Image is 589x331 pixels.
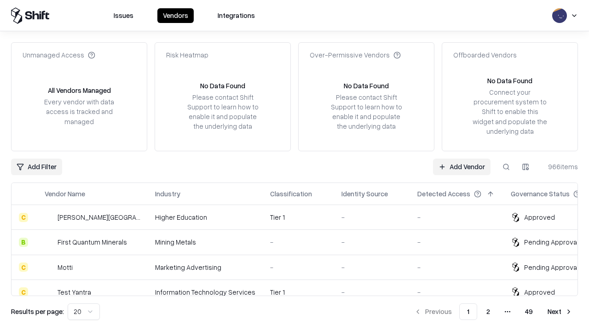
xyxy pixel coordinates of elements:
[19,238,28,247] div: B
[270,212,327,222] div: Tier 1
[23,50,95,60] div: Unmanaged Access
[479,303,497,320] button: 2
[11,159,62,175] button: Add Filter
[518,303,540,320] button: 49
[409,303,578,320] nav: pagination
[453,50,517,60] div: Offboarded Vendors
[542,303,578,320] button: Next
[524,263,578,272] div: Pending Approval
[524,212,555,222] div: Approved
[417,212,496,222] div: -
[344,81,389,91] div: No Data Found
[341,212,403,222] div: -
[108,8,139,23] button: Issues
[459,303,477,320] button: 1
[487,76,532,86] div: No Data Found
[166,50,208,60] div: Risk Heatmap
[310,50,401,60] div: Over-Permissive Vendors
[45,238,54,247] img: First Quantum Minerals
[270,263,327,272] div: -
[417,263,496,272] div: -
[11,307,64,316] p: Results per page:
[341,287,403,297] div: -
[200,81,245,91] div: No Data Found
[417,287,496,297] div: -
[45,213,54,222] img: Reichman University
[472,87,548,136] div: Connect your procurement system to Shift to enable this widget and populate the underlying data
[341,263,403,272] div: -
[157,8,194,23] button: Vendors
[155,263,255,272] div: Marketing Advertising
[270,189,312,199] div: Classification
[270,237,327,247] div: -
[328,92,404,131] div: Please contact Shift Support to learn how to enable it and populate the underlying data
[185,92,261,131] div: Please contact Shift Support to learn how to enable it and populate the underlying data
[19,287,28,297] div: C
[511,189,570,199] div: Governance Status
[341,189,388,199] div: Identity Source
[524,237,578,247] div: Pending Approval
[45,287,54,297] img: Test Yantra
[155,189,180,199] div: Industry
[58,212,140,222] div: [PERSON_NAME][GEOGRAPHIC_DATA]
[19,263,28,272] div: C
[155,212,255,222] div: Higher Education
[41,97,117,126] div: Every vendor with data access is tracked and managed
[270,287,327,297] div: Tier 1
[541,162,578,171] div: 966 items
[417,237,496,247] div: -
[417,189,470,199] div: Detected Access
[45,189,85,199] div: Vendor Name
[155,287,255,297] div: Information Technology Services
[58,287,91,297] div: Test Yantra
[524,287,555,297] div: Approved
[58,237,127,247] div: First Quantum Minerals
[19,213,28,222] div: C
[45,263,54,272] img: Motti
[433,159,491,175] a: Add Vendor
[341,237,403,247] div: -
[212,8,260,23] button: Integrations
[58,263,73,272] div: Motti
[155,237,255,247] div: Mining Metals
[48,86,111,95] div: All Vendors Managed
